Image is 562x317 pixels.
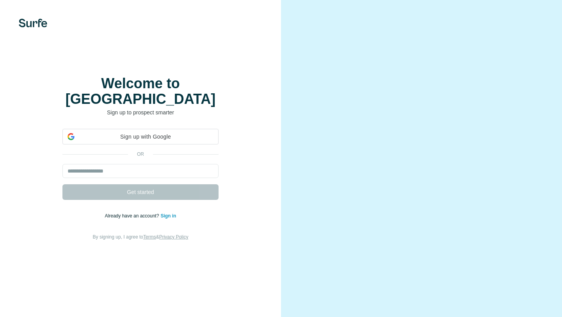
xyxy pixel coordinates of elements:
a: Sign in [160,213,176,219]
h1: Welcome to [GEOGRAPHIC_DATA] [62,76,219,107]
p: or [128,151,153,158]
span: By signing up, I agree to & [93,234,189,240]
a: Privacy Policy [159,234,189,240]
a: Terms [143,234,156,240]
div: Sign up with Google [62,129,219,144]
img: Surfe's logo [19,19,47,27]
p: Sign up to prospect smarter [62,109,219,116]
span: Already have an account? [105,213,161,219]
span: Sign up with Google [78,133,213,141]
